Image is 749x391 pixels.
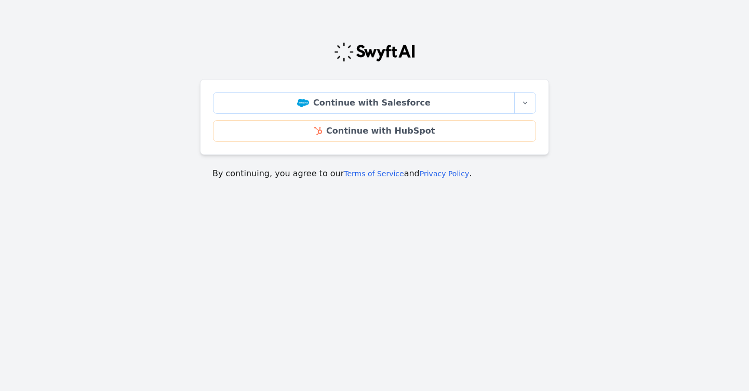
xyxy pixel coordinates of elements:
[333,42,416,62] img: Swyft Logo
[314,127,322,135] img: HubSpot
[212,167,537,180] p: By continuing, you agree to our and .
[213,120,536,142] a: Continue with HubSpot
[297,99,309,107] img: Salesforce
[213,92,515,114] a: Continue with Salesforce
[420,170,469,178] a: Privacy Policy
[344,170,404,178] a: Terms of Service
